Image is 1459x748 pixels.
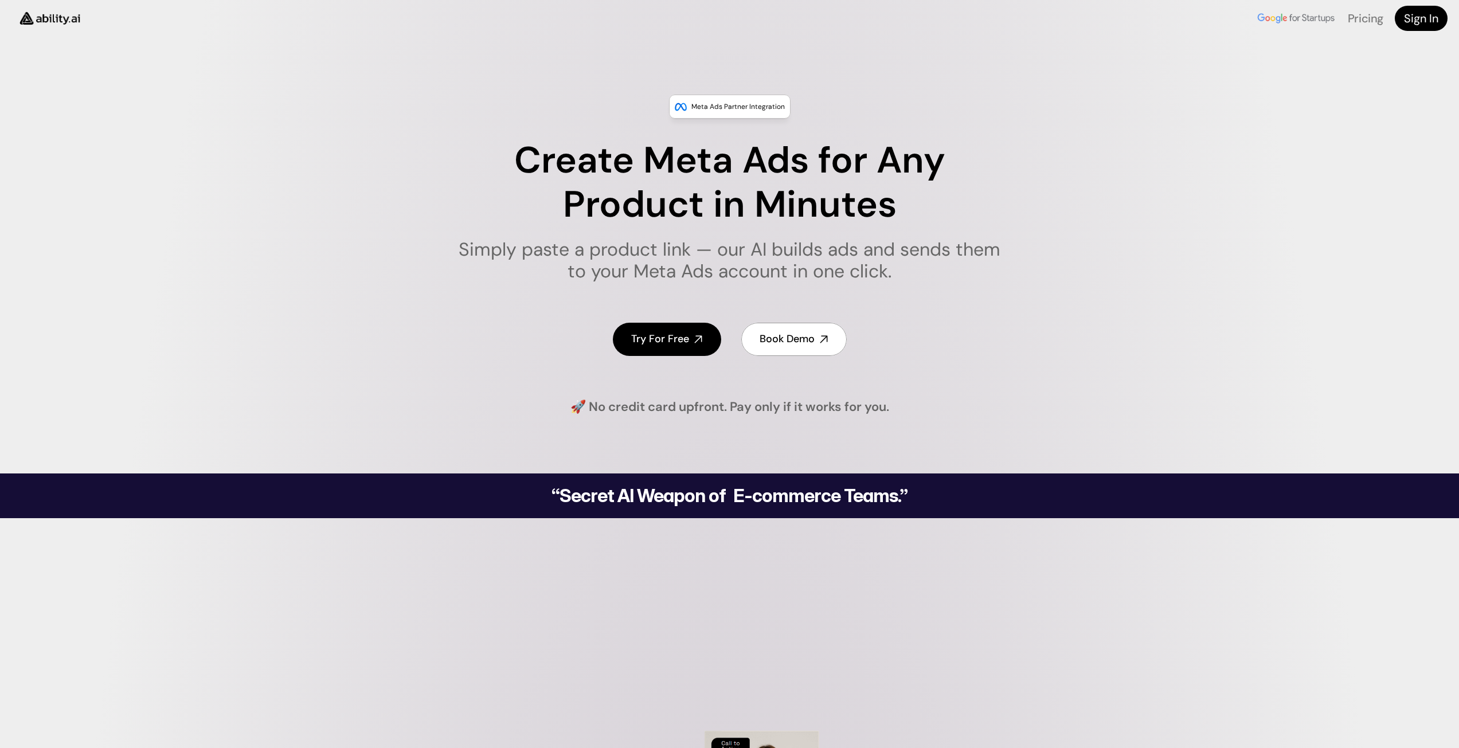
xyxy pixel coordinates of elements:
h1: Create Meta Ads for Any Product in Minutes [451,139,1008,227]
a: Sign In [1395,6,1448,31]
a: Book Demo [741,323,847,355]
a: Try For Free [613,323,721,355]
h4: 🚀 No credit card upfront. Pay only if it works for you. [570,398,889,416]
a: Pricing [1348,11,1383,26]
h2: “Secret AI Weapon of E-commerce Teams.” [522,487,937,505]
p: Meta Ads Partner Integration [691,101,785,112]
h4: Try For Free [631,332,689,346]
h4: Book Demo [760,332,815,346]
h1: Simply paste a product link — our AI builds ads and sends them to your Meta Ads account in one cl... [451,238,1008,283]
h4: Sign In [1404,10,1438,26]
